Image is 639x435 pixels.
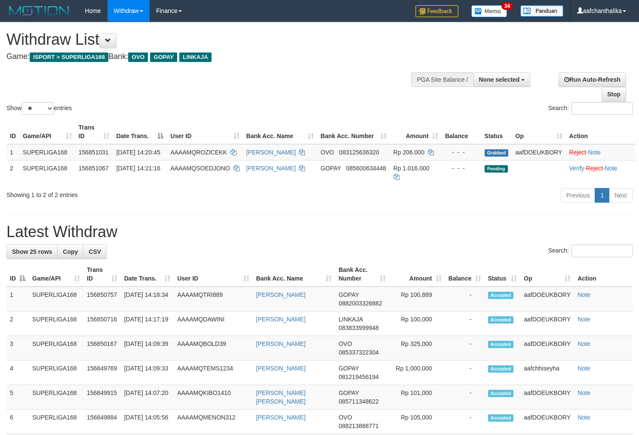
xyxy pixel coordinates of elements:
td: [DATE] 14:07:20 [121,385,174,410]
th: Trans ID: activate to sort column ascending [83,262,121,287]
th: Game/API: activate to sort column ascending [29,262,83,287]
button: None selected [473,72,531,87]
span: LINKAJA [338,316,363,323]
td: AAAAMQMENON312 [174,410,252,434]
th: Bank Acc. Number: activate to sort column ascending [335,262,389,287]
h1: Latest Withdraw [6,223,633,241]
h1: Withdraw List [6,31,418,48]
td: [DATE] 14:05:56 [121,410,174,434]
span: Grabbed [485,149,509,157]
th: Date Trans.: activate to sort column descending [113,120,167,144]
td: - [445,287,485,312]
img: panduan.png [520,5,563,17]
th: Action [566,120,636,144]
td: aafchhiseyha [520,361,574,385]
span: OVO [338,340,352,347]
td: SUPERLIGA168 [29,287,83,312]
h4: Game: Bank: [6,52,418,61]
td: 156849884 [83,410,121,434]
label: Search: [548,102,633,115]
td: Rp 100,000 [389,312,445,336]
a: [PERSON_NAME] [256,316,306,323]
span: Rp 206.000 [393,149,424,156]
span: Copy 085600634448 to clipboard [346,165,386,172]
th: User ID: activate to sort column ascending [167,120,243,144]
span: Accepted [488,414,514,422]
th: Action [574,262,633,287]
span: Accepted [488,341,514,348]
td: SUPERLIGA168 [19,144,75,160]
th: Status: activate to sort column ascending [485,262,521,287]
td: 4 [6,361,29,385]
span: [DATE] 14:20:45 [116,149,160,156]
th: Amount: activate to sort column ascending [389,262,445,287]
span: ISPORT > SUPERLIGA168 [30,52,108,62]
span: GOPAY [321,165,341,172]
th: Op: activate to sort column ascending [512,120,566,144]
td: Rp 101,000 [389,385,445,410]
td: [DATE] 14:18:34 [121,287,174,312]
td: Rp 325,000 [389,336,445,361]
span: Show 25 rows [12,248,52,255]
a: [PERSON_NAME] [256,365,306,372]
th: Balance: activate to sort column ascending [445,262,485,287]
span: AAAAMQSOEDJONO [170,165,230,172]
td: 6 [6,410,29,434]
td: 3 [6,336,29,361]
td: 156850167 [83,336,121,361]
th: ID [6,120,19,144]
span: GOPAY [338,365,359,372]
td: - [445,410,485,434]
a: Note [578,291,590,298]
td: [DATE] 14:09:39 [121,336,174,361]
td: aafDOEUKBORY [520,312,574,336]
span: Accepted [488,292,514,299]
a: Stop [602,87,626,102]
span: Copy 083125636320 to clipboard [339,149,379,156]
a: Note [578,365,590,372]
a: Note [588,149,601,156]
td: 2 [6,312,29,336]
td: SUPERLIGA168 [29,410,83,434]
span: OVO [128,52,148,62]
a: Note [578,340,590,347]
a: [PERSON_NAME] [256,414,306,421]
td: SUPERLIGA168 [29,336,83,361]
th: Bank Acc. Name: activate to sort column ascending [243,120,317,144]
span: Copy 0882003326882 to clipboard [338,300,382,307]
span: 156851031 [79,149,109,156]
a: [PERSON_NAME] [246,165,296,172]
td: - [445,361,485,385]
td: 156849915 [83,385,121,410]
img: MOTION_logo.png [6,4,72,17]
td: [DATE] 14:17:19 [121,312,174,336]
span: OVO [338,414,352,421]
td: aafDOEUKBORY [512,144,566,160]
td: 1 [6,287,29,312]
th: Bank Acc. Number: activate to sort column ascending [317,120,390,144]
span: Accepted [488,316,514,324]
a: CSV [83,244,107,259]
td: AAAAMQBOLD39 [174,336,252,361]
td: aafDOEUKBORY [520,336,574,361]
th: Balance [442,120,481,144]
a: Copy [57,244,83,259]
label: Search: [548,244,633,257]
div: PGA Site Balance / [411,72,473,87]
a: [PERSON_NAME] [246,149,296,156]
span: Accepted [488,365,514,373]
td: SUPERLIGA168 [29,361,83,385]
td: SUPERLIGA168 [19,160,75,185]
a: Verify [569,165,584,172]
span: 156851067 [79,165,109,172]
td: AAAAMQTRI889 [174,287,252,312]
td: 2 [6,160,19,185]
span: Copy [63,248,78,255]
th: Trans ID: activate to sort column ascending [75,120,113,144]
th: Bank Acc. Name: activate to sort column ascending [253,262,335,287]
td: AAAAMQDAWINI [174,312,252,336]
select: Showentries [22,102,54,115]
a: Show 25 rows [6,244,58,259]
th: Game/API: activate to sort column ascending [19,120,75,144]
a: Note [578,414,590,421]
